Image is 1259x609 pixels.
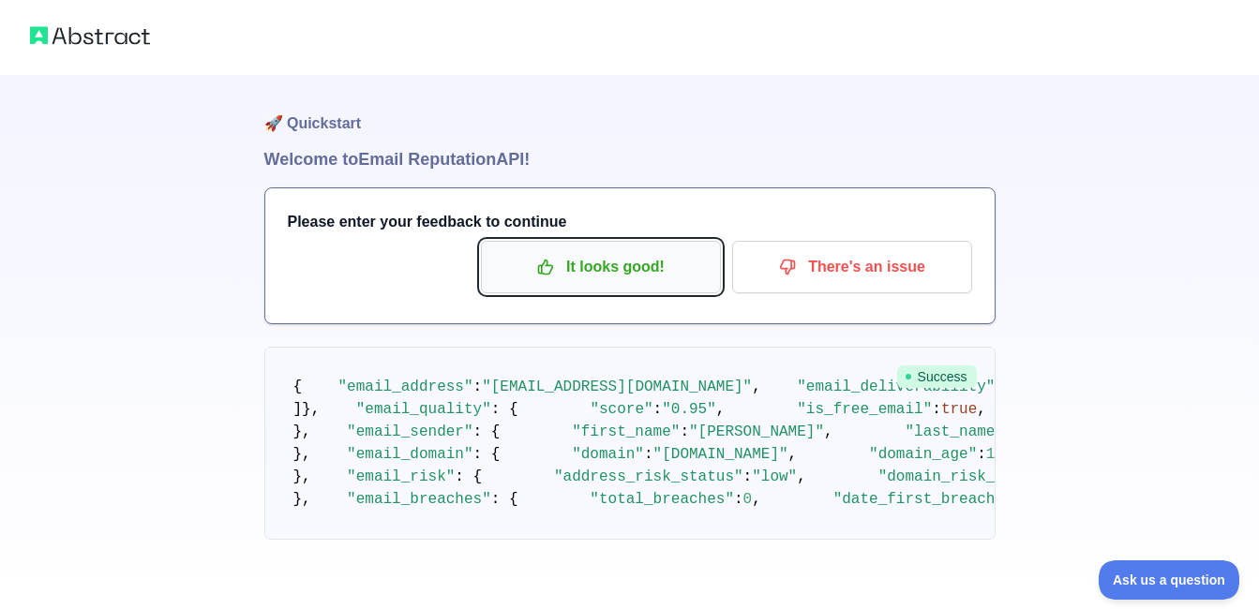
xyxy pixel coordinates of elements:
[572,446,644,463] span: "domain"
[869,446,977,463] span: "domain_age"
[977,446,986,463] span: :
[473,446,501,463] span: : {
[30,22,150,49] img: Abstract logo
[473,423,501,440] span: : {
[734,491,743,508] span: :
[680,423,689,440] span: :
[878,468,1058,485] span: "domain_risk_status"
[788,446,798,463] span: ,
[797,468,806,485] span: ,
[689,423,824,440] span: "[PERSON_NAME]"
[347,446,472,463] span: "email_domain"
[662,401,716,418] span: "0.95"
[473,379,483,395] span: :
[732,241,972,293] button: There's an issue
[653,446,788,463] span: "[DOMAIN_NAME]"
[824,423,833,440] span: ,
[288,211,972,233] h3: Please enter your feedback to continue
[482,379,752,395] span: "[EMAIL_ADDRESS][DOMAIN_NAME]"
[986,446,1031,463] span: 11010
[495,251,707,283] p: It looks good!
[644,446,653,463] span: :
[481,241,721,293] button: It looks good!
[293,379,303,395] span: {
[347,491,491,508] span: "email_breaches"
[797,401,932,418] span: "is_free_email"
[743,491,753,508] span: 0
[752,468,797,485] span: "low"
[743,468,753,485] span: :
[491,491,518,508] span: : {
[752,379,761,395] span: ,
[338,379,473,395] span: "email_address"
[746,251,958,283] p: There's an issue
[356,401,491,418] span: "email_quality"
[752,491,761,508] span: ,
[491,401,518,418] span: : {
[590,401,652,418] span: "score"
[264,146,996,172] h1: Welcome to Email Reputation API!
[932,401,941,418] span: :
[1099,560,1240,600] iframe: Toggle Customer Support
[797,379,995,395] span: "email_deliverability"
[833,491,1023,508] span: "date_first_breached"
[554,468,743,485] span: "address_risk_status"
[347,423,472,440] span: "email_sender"
[897,365,977,388] span: Success
[941,401,977,418] span: true
[590,491,734,508] span: "total_breaches"
[572,423,680,440] span: "first_name"
[264,75,996,146] h1: 🚀 Quickstart
[347,468,455,485] span: "email_risk"
[716,401,726,418] span: ,
[977,401,986,418] span: ,
[455,468,482,485] span: : {
[653,401,663,418] span: :
[905,423,1004,440] span: "last_name"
